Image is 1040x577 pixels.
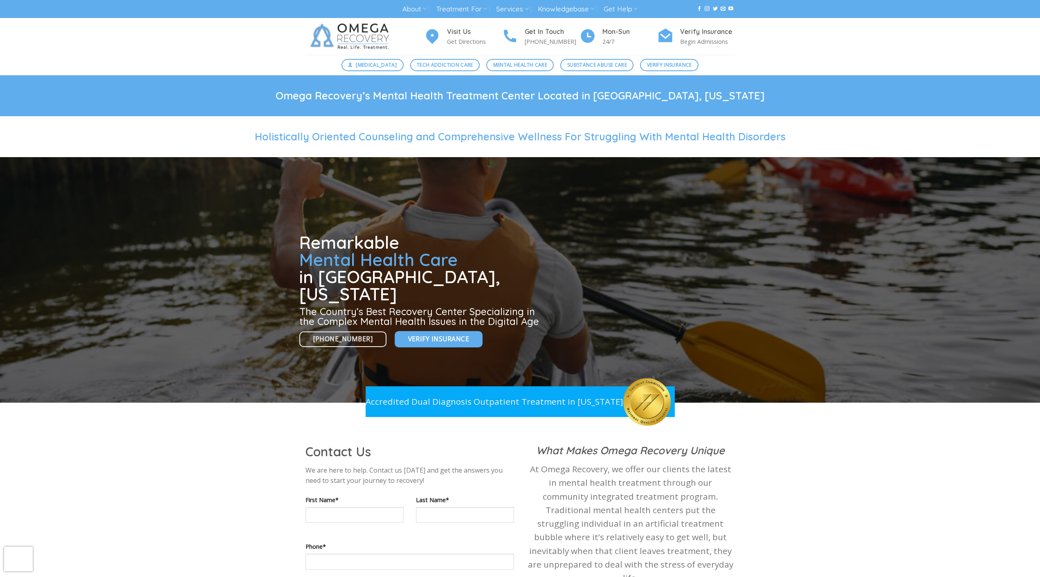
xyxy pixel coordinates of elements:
[525,27,580,37] h4: Get In Touch
[705,6,710,12] a: Follow on Instagram
[560,59,633,71] a: Substance Abuse Care
[525,37,580,46] p: [PHONE_NUMBER]
[721,6,726,12] a: Send us an email
[410,59,480,71] a: Tech Addiction Care
[305,18,398,55] img: Omega Recovery
[313,334,373,344] span: [PHONE_NUMBER]
[602,37,657,46] p: 24/7
[402,2,427,17] a: About
[496,2,528,17] a: Services
[713,6,718,12] a: Follow on Twitter
[493,61,547,69] span: Mental Health Care
[416,495,514,505] label: Last Name*
[502,27,580,47] a: Get In Touch [PHONE_NUMBER]
[647,61,692,69] span: Verify Insurance
[305,542,514,551] label: Phone*
[657,27,735,47] a: Verify Insurance Begin Admissions
[680,27,735,37] h4: Verify Insurance
[305,495,404,505] label: First Name*
[436,2,487,17] a: Treatment For
[305,444,371,460] span: Contact Us
[299,307,542,326] h3: The Country’s Best Recovery Center Specializing in the Complex Mental Health Issues in the Digita...
[447,37,502,46] p: Get Directions
[602,27,657,37] h4: Mon-Sun
[408,334,469,344] span: Verify Insurance
[697,6,702,12] a: Follow on Facebook
[299,331,387,347] a: [PHONE_NUMBER]
[536,444,725,457] strong: What Makes Omega Recovery Unique
[417,61,473,69] span: Tech Addiction Care
[486,59,554,71] a: Mental Health Care
[640,59,699,71] a: Verify Insurance
[299,234,542,303] h1: Remarkable in [GEOGRAPHIC_DATA], [US_STATE]
[305,465,514,486] p: We are here to help. Contact us [DATE] and get the answers you need to start your journey to reco...
[341,59,404,71] a: [MEDICAL_DATA]
[728,6,733,12] a: Follow on YouTube
[567,61,627,69] span: Substance Abuse Care
[395,331,483,347] a: Verify Insurance
[680,37,735,46] p: Begin Admissions
[424,27,502,47] a: Visit Us Get Directions
[538,2,594,17] a: Knowledgebase
[255,130,786,143] span: Holistically Oriented Counseling and Comprehensive Wellness For Struggling With Mental Health Dis...
[604,2,638,17] a: Get Help
[366,395,623,408] p: Accredited Dual Diagnosis Outpatient Treatment in [US_STATE]
[447,27,502,37] h4: Visit Us
[356,61,397,69] span: [MEDICAL_DATA]
[299,249,458,270] span: Mental Health Care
